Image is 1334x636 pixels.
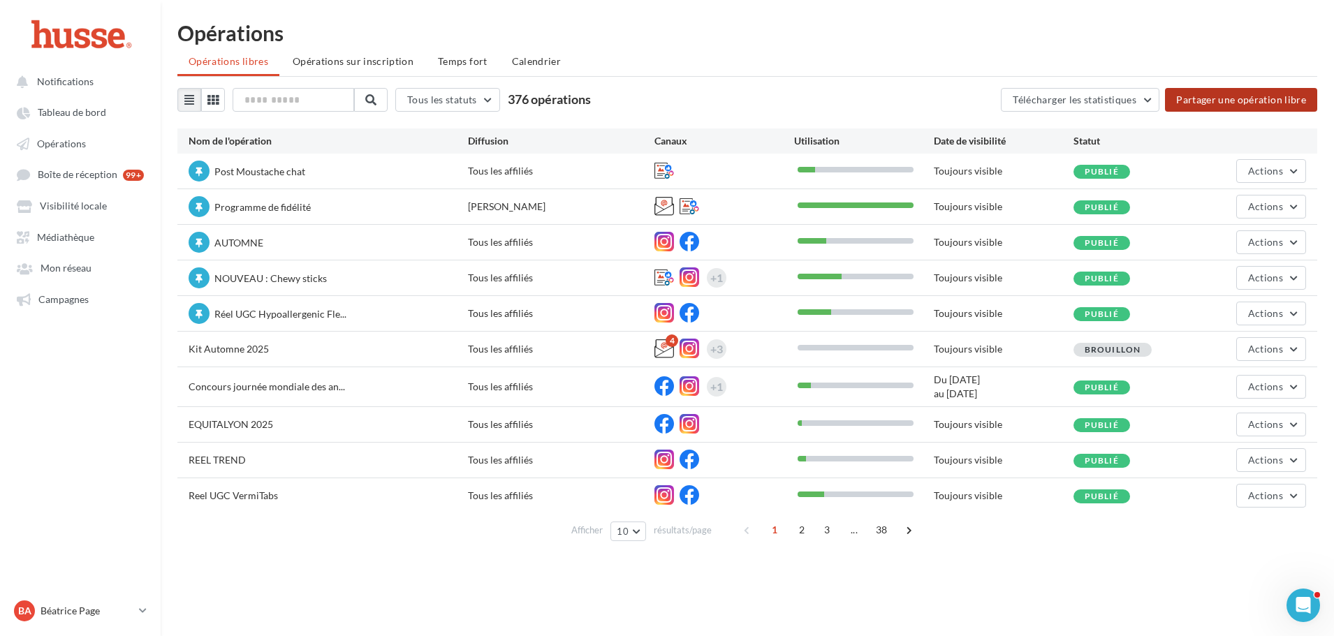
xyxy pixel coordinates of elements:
span: Publié [1085,273,1119,283]
div: Toujours visible [934,342,1073,356]
button: Notifications [8,68,147,94]
div: Toujours visible [934,453,1073,467]
span: Ba [18,604,31,618]
span: 38 [870,519,893,541]
span: Médiathèque [37,231,94,243]
span: REEL TREND [189,454,246,466]
a: Mon réseau [8,255,152,280]
span: Publié [1085,455,1119,466]
div: Toujours visible [934,164,1073,178]
button: Actions [1236,337,1306,361]
div: +1 [710,268,723,288]
span: Publié [1085,202,1119,212]
a: Médiathèque [8,224,152,249]
button: Partager une opération libre [1165,88,1317,112]
button: Actions [1236,484,1306,508]
span: Opérations sur inscription [293,55,413,67]
div: +3 [710,339,723,359]
div: Utilisation [794,134,934,148]
div: Tous les affiliés [468,417,654,431]
span: Publié [1085,166,1119,177]
span: Campagnes [38,293,89,305]
div: Toujours visible [934,489,1073,503]
span: Mon réseau [41,262,91,274]
div: Date de visibilité [934,134,1073,148]
button: 10 [610,522,646,541]
div: Tous les affiliés [468,489,654,503]
span: Publié [1085,491,1119,501]
span: Afficher [571,524,603,537]
span: Actions [1248,272,1283,283]
div: Tous les affiliés [468,164,654,178]
iframe: Intercom live chat [1287,589,1320,622]
div: Opérations [177,22,1317,43]
span: 3 [816,519,838,541]
span: Visibilité locale [40,200,107,212]
div: Toujours visible [934,235,1073,249]
div: +1 [710,377,723,397]
div: Tous les affiliés [468,271,654,285]
span: 376 opérations [508,91,591,107]
div: 4 [666,334,678,347]
div: Toujours visible [934,306,1073,320]
span: Temps fort [438,55,488,67]
a: Opérations [8,131,152,156]
div: Tous les affiliés [468,306,654,320]
span: Actions [1248,489,1283,501]
button: Actions [1236,302,1306,325]
span: NOUVEAU : Chewy sticks [214,272,327,284]
span: Notifications [37,75,94,87]
div: Toujours visible [934,271,1073,285]
button: Actions [1236,448,1306,472]
button: Actions [1236,413,1306,436]
div: 99+ [123,170,144,181]
button: Tous les statuts [395,88,500,112]
span: Opérations [37,138,86,149]
div: Tous les affiliés [468,342,654,356]
a: Boîte de réception 99+ [8,161,152,187]
button: Télécharger les statistiques [1001,88,1159,112]
span: Actions [1248,454,1283,466]
button: Actions [1236,230,1306,254]
span: Programme de fidélité [214,201,311,213]
div: Tous les affiliés [468,235,654,249]
span: Calendrier [512,55,562,67]
button: Actions [1236,375,1306,399]
span: Publié [1085,420,1119,430]
span: résultats/page [654,524,712,537]
span: Publié [1085,237,1119,248]
span: AUTOMNE [214,237,263,249]
span: Concours journée mondiale des an... [189,380,345,392]
span: Actions [1248,307,1283,319]
span: EQUITALYON 2025 [189,418,273,430]
div: Statut [1073,134,1213,148]
span: Réel UGC Hypoallergenic Fle... [214,308,346,320]
span: Tableau de bord [38,107,106,119]
span: 10 [617,526,629,537]
span: Tous les statuts [407,94,477,105]
button: Actions [1236,195,1306,219]
span: Kit Automne 2025 [189,343,269,355]
span: Télécharger les statistiques [1013,94,1136,105]
a: Visibilité locale [8,193,152,218]
div: Canaux [654,134,794,148]
a: Tableau de bord [8,99,152,124]
span: Brouillon [1085,344,1141,355]
div: [PERSON_NAME] [468,200,654,214]
a: Campagnes [8,286,152,311]
span: Actions [1248,380,1283,392]
div: Nom de l'opération [189,134,468,148]
span: Reel UGC VermiTabs [189,489,278,501]
div: Tous les affiliés [468,453,654,467]
div: Toujours visible [934,200,1073,214]
span: Actions [1248,236,1283,248]
span: 2 [791,519,813,541]
span: Actions [1248,165,1283,177]
p: Béatrice Page [41,604,133,618]
div: Toujours visible [934,417,1073,431]
div: Diffusion [468,134,654,148]
span: Publié [1085,382,1119,392]
span: Actions [1248,343,1283,355]
span: Boîte de réception [38,169,117,181]
div: Du [DATE] au [DATE] [934,373,1073,401]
